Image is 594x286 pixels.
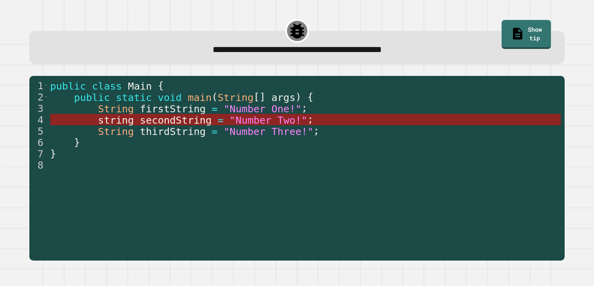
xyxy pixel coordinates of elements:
span: "Number Three!" [224,126,314,137]
span: = [212,126,218,137]
span: = [218,114,224,126]
span: main [188,92,212,103]
span: args [272,92,296,103]
span: thirdString [140,126,206,137]
span: firstString [140,103,206,115]
span: String [98,103,134,115]
span: secondString [140,114,212,126]
span: string [98,114,134,126]
div: 6 [29,137,49,148]
div: 5 [29,125,49,137]
span: Main [128,80,152,92]
span: Toggle code folding, rows 2 through 6 [44,91,48,103]
span: class [92,80,122,92]
div: 3 [29,103,49,114]
span: "Number Two!" [230,114,308,126]
div: 8 [29,159,49,171]
span: String [98,126,134,137]
div: 2 [29,91,49,103]
div: 1 [29,80,49,91]
span: = [212,103,218,115]
div: 7 [29,148,49,159]
span: String [218,92,254,103]
span: static [116,92,152,103]
div: 4 [29,114,49,125]
span: "Number One!" [224,103,302,115]
span: public [50,80,86,92]
span: Toggle code folding, rows 1 through 7 [44,80,48,91]
span: public [74,92,110,103]
span: void [158,92,182,103]
a: Show tip [502,20,551,49]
